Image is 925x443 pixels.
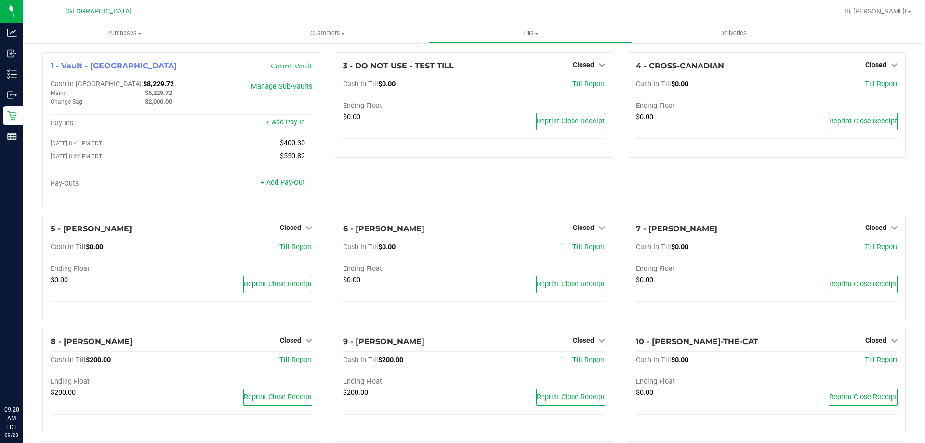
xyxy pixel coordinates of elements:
[707,29,760,38] span: Deliveries
[266,118,305,126] a: + Add Pay-In
[865,243,898,251] span: Till Report
[244,393,312,401] span: Reprint Close Receipt
[636,61,724,70] span: 4 - CROSS-CANADIAN
[343,102,474,110] div: Ending Float
[226,29,428,38] span: Customers
[51,265,182,273] div: Ending Float
[343,61,454,70] span: 3 - DO NOT USE - TEST TILL
[280,336,301,344] span: Closed
[4,405,19,431] p: 09:20 AM EDT
[636,356,671,364] span: Cash In Till
[23,23,226,43] a: Purchases
[244,280,312,288] span: Reprint Close Receipt
[671,243,688,251] span: $0.00
[7,69,17,79] inline-svg: Inventory
[86,356,111,364] span: $200.00
[7,28,17,38] inline-svg: Analytics
[86,243,103,251] span: $0.00
[429,29,631,38] span: Tills
[51,61,177,70] span: 1 - Vault - [GEOGRAPHIC_DATA]
[572,356,605,364] a: Till Report
[343,377,474,386] div: Ending Float
[429,23,632,43] a: Tills
[536,389,605,406] button: Reprint Close Receipt
[636,389,653,397] span: $0.00
[279,356,312,364] a: Till Report
[636,224,717,233] span: 7 - [PERSON_NAME]
[865,336,886,344] span: Closed
[829,389,898,406] button: Reprint Close Receipt
[572,80,605,88] a: Till Report
[572,243,605,251] a: Till Report
[251,82,312,91] a: Manage Sub-Vaults
[51,337,132,346] span: 8 - [PERSON_NAME]
[671,80,688,88] span: $0.00
[865,356,898,364] a: Till Report
[7,49,17,58] inline-svg: Inbound
[51,179,182,188] div: Pay-Outs
[829,393,897,401] span: Reprint Close Receipt
[343,337,424,346] span: 9 - [PERSON_NAME]
[280,152,305,160] span: $550.82
[145,98,172,105] span: $2,000.00
[537,393,605,401] span: Reprint Close Receipt
[51,356,86,364] span: Cash In Till
[51,224,132,233] span: 5 - [PERSON_NAME]
[51,80,143,88] span: Cash In [GEOGRAPHIC_DATA]:
[636,102,767,110] div: Ending Float
[844,7,907,15] span: Hi, [PERSON_NAME]!
[23,29,226,38] span: Purchases
[51,98,84,105] span: Change Bag:
[343,265,474,273] div: Ending Float
[829,276,898,293] button: Reprint Close Receipt
[261,178,305,187] a: + Add Pay-Out
[145,89,172,96] span: $6,229.72
[536,113,605,130] button: Reprint Close Receipt
[829,117,897,125] span: Reprint Close Receipt
[7,90,17,100] inline-svg: Outbound
[378,356,403,364] span: $200.00
[51,153,102,160] span: [DATE] 8:22 PM EDT
[343,113,360,121] span: $0.00
[51,140,102,147] span: [DATE] 8:41 PM EDT
[51,377,182,386] div: Ending Float
[280,224,301,231] span: Closed
[636,113,653,121] span: $0.00
[7,111,17,121] inline-svg: Retail
[573,224,594,231] span: Closed
[829,113,898,130] button: Reprint Close Receipt
[143,80,174,88] span: $8,229.72
[271,62,312,70] a: Count Vault
[343,276,360,284] span: $0.00
[829,280,897,288] span: Reprint Close Receipt
[636,80,671,88] span: Cash In Till
[636,377,767,386] div: Ending Float
[343,80,378,88] span: Cash In Till
[4,431,19,439] p: 09/23
[343,389,368,397] span: $200.00
[226,23,429,43] a: Customers
[573,61,594,68] span: Closed
[51,243,86,251] span: Cash In Till
[671,356,688,364] span: $0.00
[865,80,898,88] a: Till Report
[7,132,17,141] inline-svg: Reports
[280,139,305,147] span: $400.30
[279,243,312,251] a: Till Report
[51,119,182,128] div: Pay-Ins
[632,23,835,43] a: Deliveries
[51,90,65,96] span: Main:
[10,366,39,395] iframe: Resource center
[243,276,312,293] button: Reprint Close Receipt
[51,276,68,284] span: $0.00
[536,276,605,293] button: Reprint Close Receipt
[378,80,396,88] span: $0.00
[636,276,653,284] span: $0.00
[343,243,378,251] span: Cash In Till
[537,280,605,288] span: Reprint Close Receipt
